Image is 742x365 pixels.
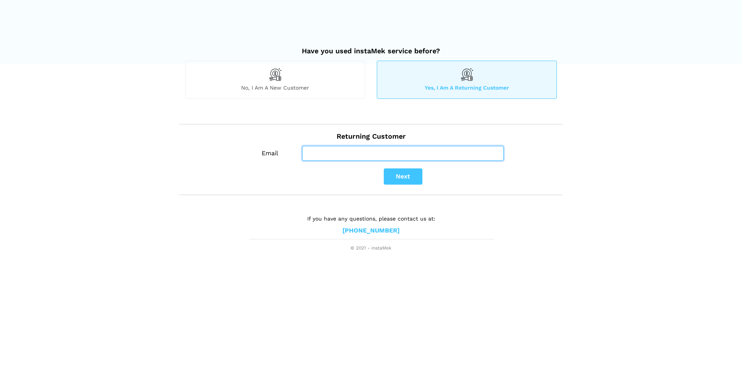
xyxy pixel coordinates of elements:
span: No, I am a new customer [185,84,365,91]
label: Email [249,146,291,161]
span: © 2021 - instaMek [249,245,493,251]
h2: Have you used instaMek service before? [185,39,557,55]
p: If you have any questions, please contact us at: [249,214,493,223]
button: Next [384,168,422,185]
h2: Returning Customer [185,124,557,141]
a: [PHONE_NUMBER] [342,227,400,235]
span: Yes, I am a returning customer [377,84,556,91]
